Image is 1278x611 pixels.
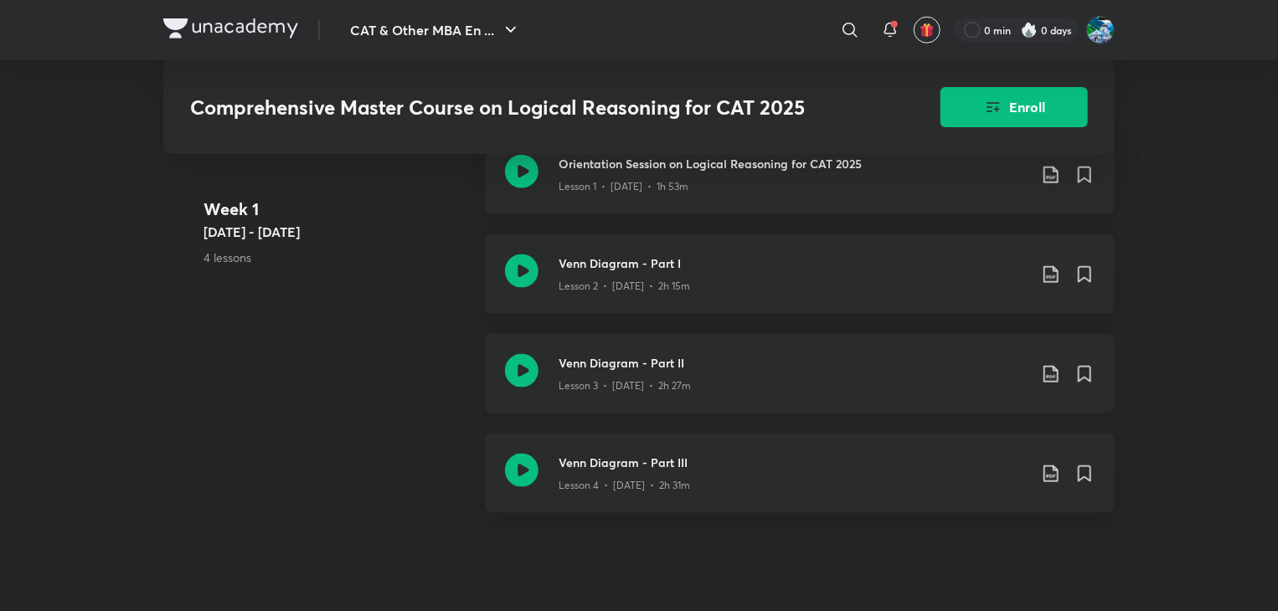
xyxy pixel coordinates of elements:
p: Lesson 4 • [DATE] • 2h 31m [559,478,690,493]
img: Tushar Kumar [1086,16,1115,44]
p: 4 lessons [204,249,472,266]
button: avatar [914,17,940,44]
h4: Week 1 [204,197,472,222]
h3: Orientation Session on Logical Reasoning for CAT 2025 [559,155,1028,172]
a: Venn Diagram - Part IIILesson 4 • [DATE] • 2h 31m [485,434,1115,533]
h3: Venn Diagram - Part II [559,354,1028,372]
a: Company Logo [163,18,298,43]
img: avatar [920,23,935,38]
a: Venn Diagram - Part ILesson 2 • [DATE] • 2h 15m [485,234,1115,334]
a: Orientation Session on Logical Reasoning for CAT 2025Lesson 1 • [DATE] • 1h 53m [485,135,1115,234]
button: Enroll [940,87,1088,127]
p: Lesson 1 • [DATE] • 1h 53m [559,179,688,194]
a: Venn Diagram - Part IILesson 3 • [DATE] • 2h 27m [485,334,1115,434]
p: Lesson 3 • [DATE] • 2h 27m [559,378,691,393]
p: Lesson 2 • [DATE] • 2h 15m [559,279,690,294]
button: CAT & Other MBA En ... [340,13,531,47]
h3: Comprehensive Master Course on Logical Reasoning for CAT 2025 [190,95,846,120]
img: streak [1021,22,1038,39]
img: Company Logo [163,18,298,39]
h3: Venn Diagram - Part III [559,454,1028,471]
h3: Venn Diagram - Part I [559,254,1028,272]
h5: [DATE] - [DATE] [204,222,472,242]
